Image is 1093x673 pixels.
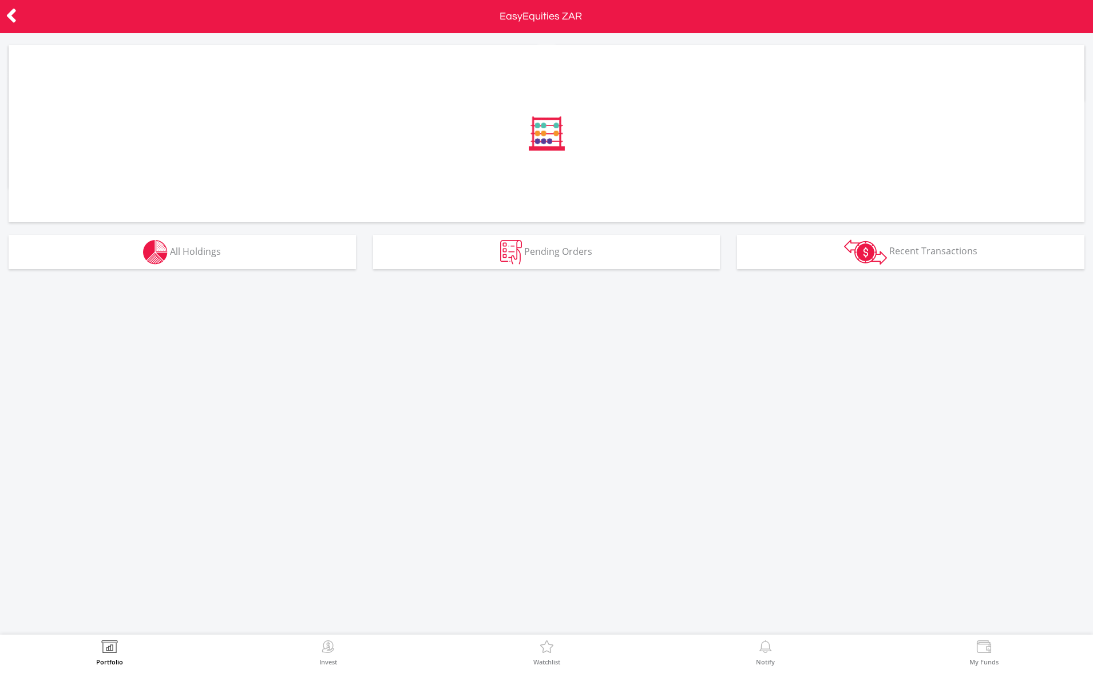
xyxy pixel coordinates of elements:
label: My Funds [969,659,999,665]
span: Recent Transactions [889,245,977,257]
button: All Holdings [9,235,356,269]
button: Recent Transactions [737,235,1084,269]
a: My Funds [969,640,999,665]
span: Pending Orders [524,245,592,257]
label: Invest [319,659,337,665]
label: Watchlist [533,659,560,665]
button: Pending Orders [373,235,720,269]
a: Portfolio [96,640,123,665]
a: Invest [319,640,337,665]
img: Invest Now [319,640,337,656]
a: Notify [756,640,775,665]
img: View Portfolio [101,640,118,656]
label: Portfolio [96,659,123,665]
img: pending_instructions-wht.png [500,240,522,265]
img: Watchlist [538,640,556,656]
img: View Funds [975,640,993,656]
span: All Holdings [170,245,221,257]
label: Notify [756,659,775,665]
img: transactions-zar-wht.png [844,239,887,265]
img: View Notifications [757,640,774,656]
img: holdings-wht.png [143,240,168,265]
a: Watchlist [533,640,560,665]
